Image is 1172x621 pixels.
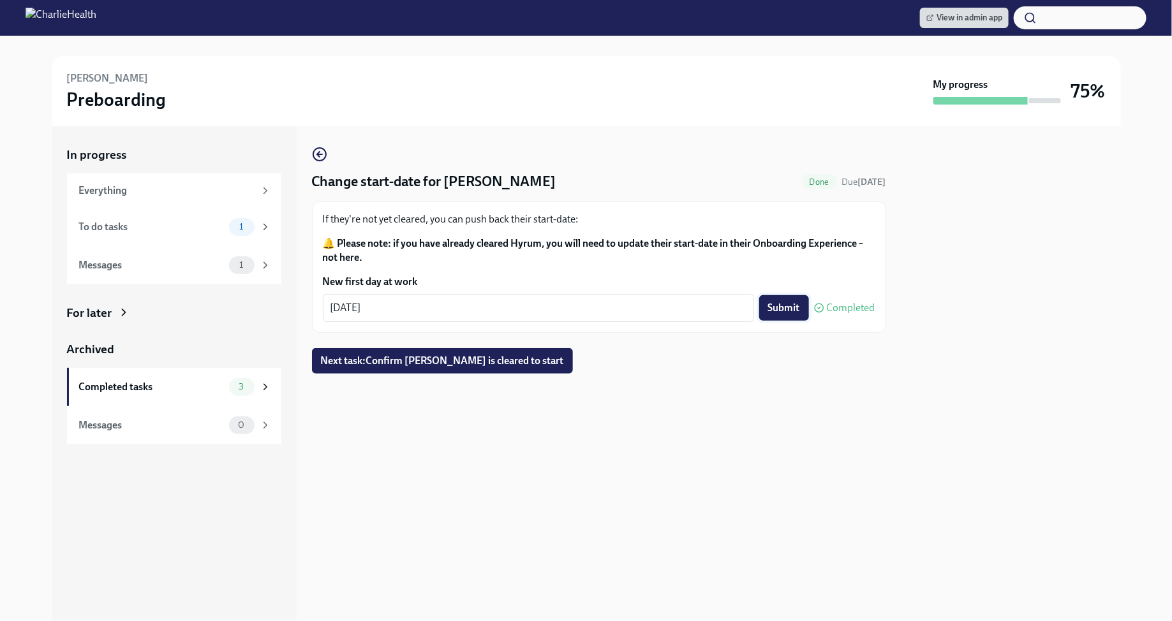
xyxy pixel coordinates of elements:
[67,305,281,321] a: For later
[67,368,281,406] a: Completed tasks3
[827,303,875,313] span: Completed
[67,406,281,444] a: Messages0
[768,302,800,314] span: Submit
[842,177,886,187] span: Due
[926,11,1002,24] span: View in admin app
[312,172,556,191] h4: Change start-date for [PERSON_NAME]
[232,222,251,231] span: 1
[1071,80,1106,103] h3: 75%
[230,420,252,430] span: 0
[79,380,224,394] div: Completed tasks
[323,237,864,263] strong: 🔔 Please note: if you have already cleared Hyrum, you will need to update their start-date in the...
[67,246,281,284] a: Messages1
[312,348,573,374] button: Next task:Confirm [PERSON_NAME] is cleared to start
[67,147,281,163] a: In progress
[231,382,251,391] span: 3
[67,88,167,111] h3: Preboarding
[759,295,809,321] button: Submit
[26,8,96,28] img: CharlieHealth
[67,71,149,85] h6: [PERSON_NAME]
[79,418,224,432] div: Messages
[79,258,224,272] div: Messages
[67,341,281,358] a: Archived
[802,177,837,187] span: Done
[933,78,988,92] strong: My progress
[67,173,281,208] a: Everything
[321,354,564,367] span: Next task : Confirm [PERSON_NAME] is cleared to start
[323,275,875,289] label: New first day at work
[842,176,886,188] span: August 28th, 2025 08:00
[232,260,251,270] span: 1
[323,212,875,226] p: If they're not yet cleared, you can push back their start-date:
[79,184,255,198] div: Everything
[67,208,281,246] a: To do tasks1
[330,300,746,316] textarea: [DATE]
[79,220,224,234] div: To do tasks
[67,305,112,321] div: For later
[858,177,886,187] strong: [DATE]
[920,8,1009,28] a: View in admin app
